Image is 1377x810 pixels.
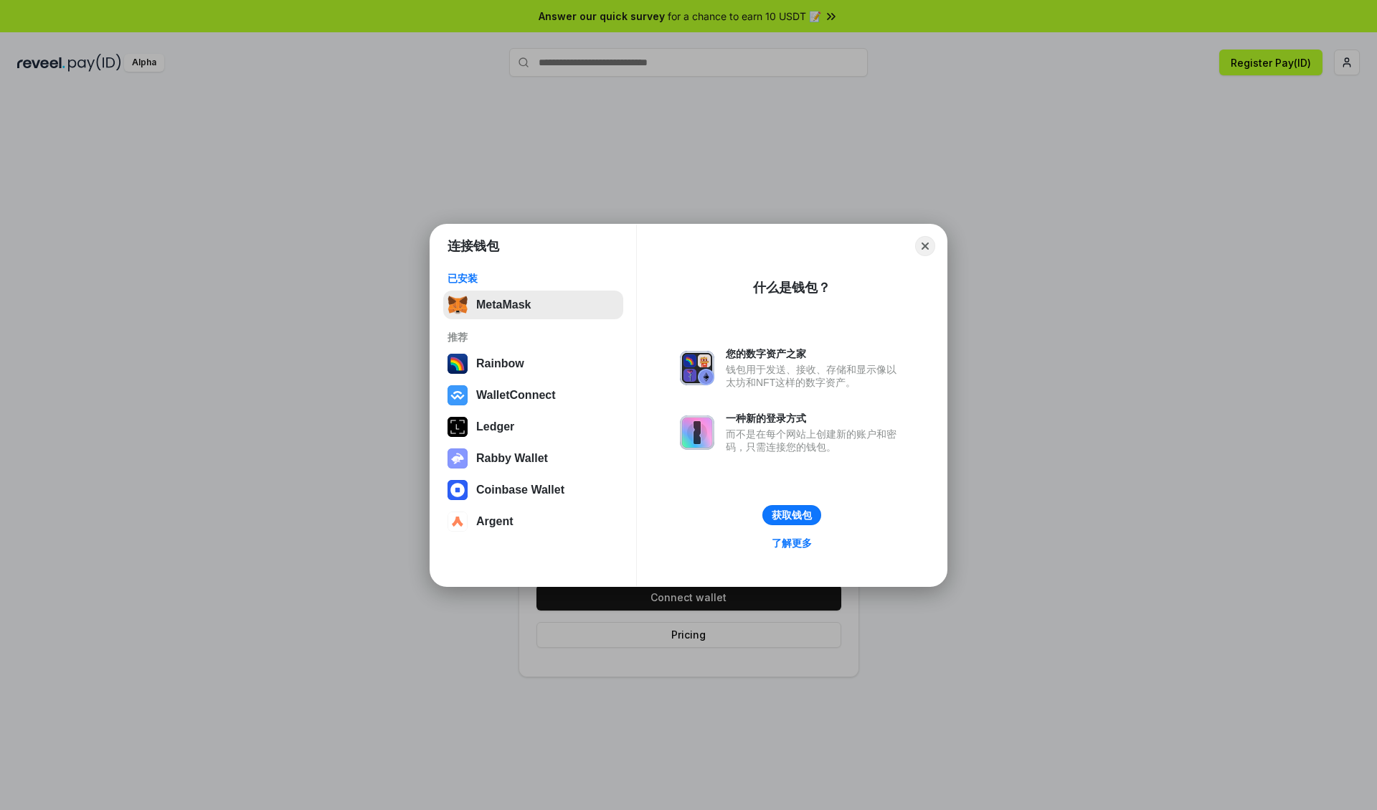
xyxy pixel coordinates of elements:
[448,237,499,255] h1: 连接钱包
[753,279,831,296] div: 什么是钱包？
[476,452,548,465] div: Rabby Wallet
[443,291,623,319] button: MetaMask
[443,444,623,473] button: Rabby Wallet
[443,413,623,441] button: Ledger
[726,347,904,360] div: 您的数字资产之家
[762,505,821,525] button: 获取钱包
[448,295,468,315] img: svg+xml,%3Csvg%20fill%3D%22none%22%20height%3D%2233%22%20viewBox%3D%220%200%2035%2033%22%20width%...
[476,515,514,528] div: Argent
[476,389,556,402] div: WalletConnect
[476,484,564,496] div: Coinbase Wallet
[476,357,524,370] div: Rainbow
[448,272,619,285] div: 已安装
[915,236,935,256] button: Close
[476,420,514,433] div: Ledger
[726,412,904,425] div: 一种新的登录方式
[680,351,714,385] img: svg+xml,%3Csvg%20xmlns%3D%22http%3A%2F%2Fwww.w3.org%2F2000%2Fsvg%22%20fill%3D%22none%22%20viewBox...
[443,507,623,536] button: Argent
[443,349,623,378] button: Rainbow
[448,417,468,437] img: svg+xml,%3Csvg%20xmlns%3D%22http%3A%2F%2Fwww.w3.org%2F2000%2Fsvg%22%20width%3D%2228%22%20height%3...
[772,537,812,550] div: 了解更多
[448,354,468,374] img: svg+xml,%3Csvg%20width%3D%22120%22%20height%3D%22120%22%20viewBox%3D%220%200%20120%20120%22%20fil...
[726,428,904,453] div: 而不是在每个网站上创建新的账户和密码，只需连接您的钱包。
[476,298,531,311] div: MetaMask
[448,385,468,405] img: svg+xml,%3Csvg%20width%3D%2228%22%20height%3D%2228%22%20viewBox%3D%220%200%2028%2028%22%20fill%3D...
[680,415,714,450] img: svg+xml,%3Csvg%20xmlns%3D%22http%3A%2F%2Fwww.w3.org%2F2000%2Fsvg%22%20fill%3D%22none%22%20viewBox...
[448,331,619,344] div: 推荐
[726,363,904,389] div: 钱包用于发送、接收、存储和显示像以太坊和NFT这样的数字资产。
[448,512,468,532] img: svg+xml,%3Csvg%20width%3D%2228%22%20height%3D%2228%22%20viewBox%3D%220%200%2028%2028%22%20fill%3D...
[448,448,468,468] img: svg+xml,%3Csvg%20xmlns%3D%22http%3A%2F%2Fwww.w3.org%2F2000%2Fsvg%22%20fill%3D%22none%22%20viewBox...
[448,480,468,500] img: svg+xml,%3Csvg%20width%3D%2228%22%20height%3D%2228%22%20viewBox%3D%220%200%2028%2028%22%20fill%3D...
[443,381,623,410] button: WalletConnect
[443,476,623,504] button: Coinbase Wallet
[772,509,812,522] div: 获取钱包
[763,534,820,552] a: 了解更多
